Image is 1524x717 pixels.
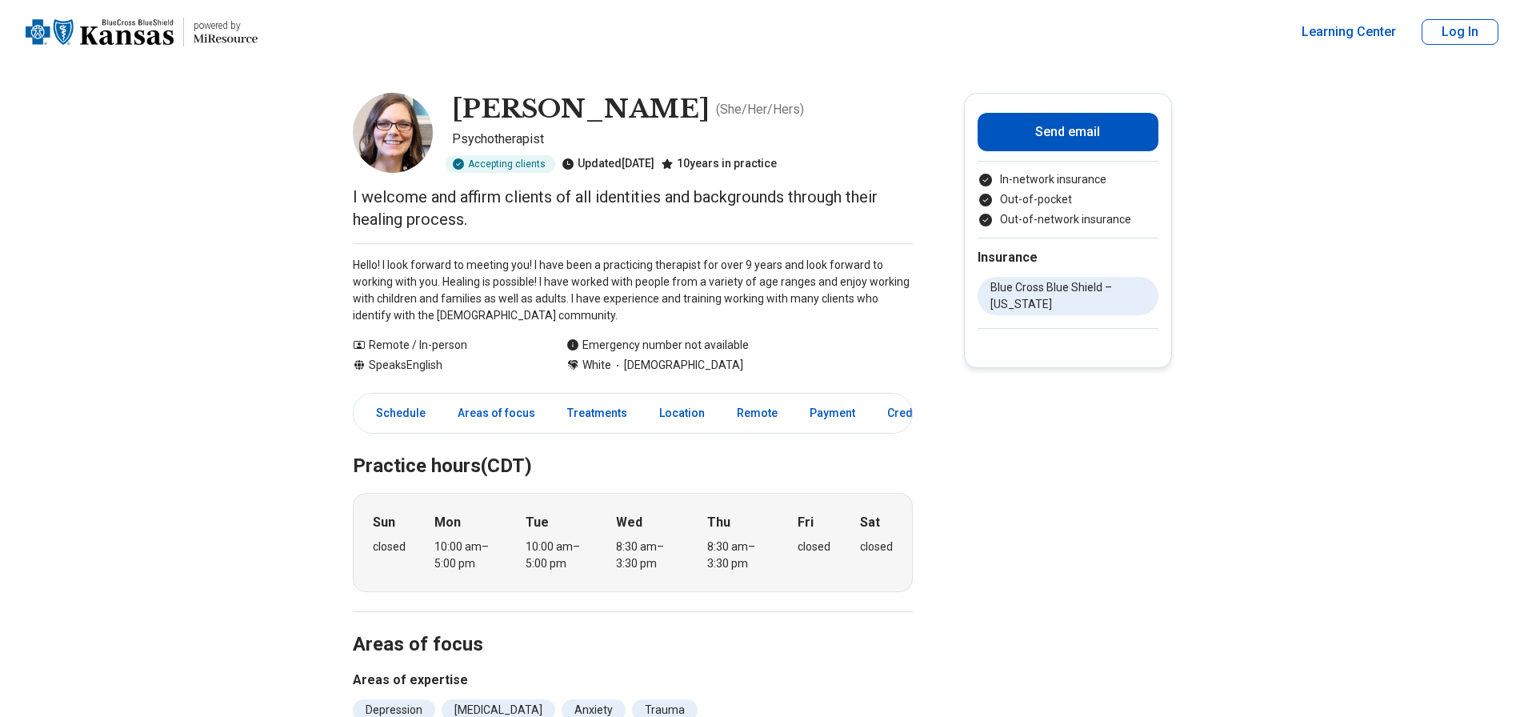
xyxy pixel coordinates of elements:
[978,277,1158,315] li: Blue Cross Blue Shield – [US_STATE]
[353,186,913,230] p: I welcome and affirm clients of all identities and backgrounds through their healing process.
[353,493,913,592] div: When does the program meet?
[650,397,714,430] a: Location
[353,357,534,374] div: Speaks English
[582,357,611,374] span: White
[978,191,1158,208] li: Out-of-pocket
[1422,19,1498,45] button: Log In
[978,113,1158,151] button: Send email
[373,513,395,532] strong: Sun
[357,397,435,430] a: Schedule
[1302,22,1396,42] a: Learning Center
[716,100,804,119] p: ( She/Her/Hers )
[353,337,534,354] div: Remote / In-person
[798,513,814,532] strong: Fri
[434,513,461,532] strong: Mon
[526,513,549,532] strong: Tue
[194,19,258,32] p: powered by
[353,671,913,690] h3: Areas of expertise
[860,513,880,532] strong: Sat
[452,130,913,149] p: Psychotherapist
[878,397,958,430] a: Credentials
[566,337,749,354] div: Emergency number not available
[353,593,913,659] h2: Areas of focus
[26,6,258,58] a: Home page
[616,539,678,572] div: 8:30 am – 3:30 pm
[558,397,637,430] a: Treatments
[860,539,893,555] div: closed
[611,357,743,374] span: [DEMOGRAPHIC_DATA]
[727,397,787,430] a: Remote
[707,539,769,572] div: 8:30 am – 3:30 pm
[353,257,913,324] p: Hello! I look forward to meeting you! I have been a practicing therapist for over 9 years and loo...
[452,93,710,126] h1: [PERSON_NAME]
[978,211,1158,228] li: Out-of-network insurance
[800,397,865,430] a: Payment
[353,93,433,173] img: Michelle Cunningham, Psychotherapist
[661,155,777,173] div: 10 years in practice
[978,248,1158,267] h2: Insurance
[446,155,555,173] div: Accepting clients
[526,539,587,572] div: 10:00 am – 5:00 pm
[978,171,1158,228] ul: Payment options
[978,171,1158,188] li: In-network insurance
[707,513,730,532] strong: Thu
[562,155,654,173] div: Updated [DATE]
[448,397,545,430] a: Areas of focus
[373,539,406,555] div: closed
[798,539,830,555] div: closed
[434,539,496,572] div: 10:00 am – 5:00 pm
[616,513,642,532] strong: Wed
[353,415,913,480] h2: Practice hours (CDT)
